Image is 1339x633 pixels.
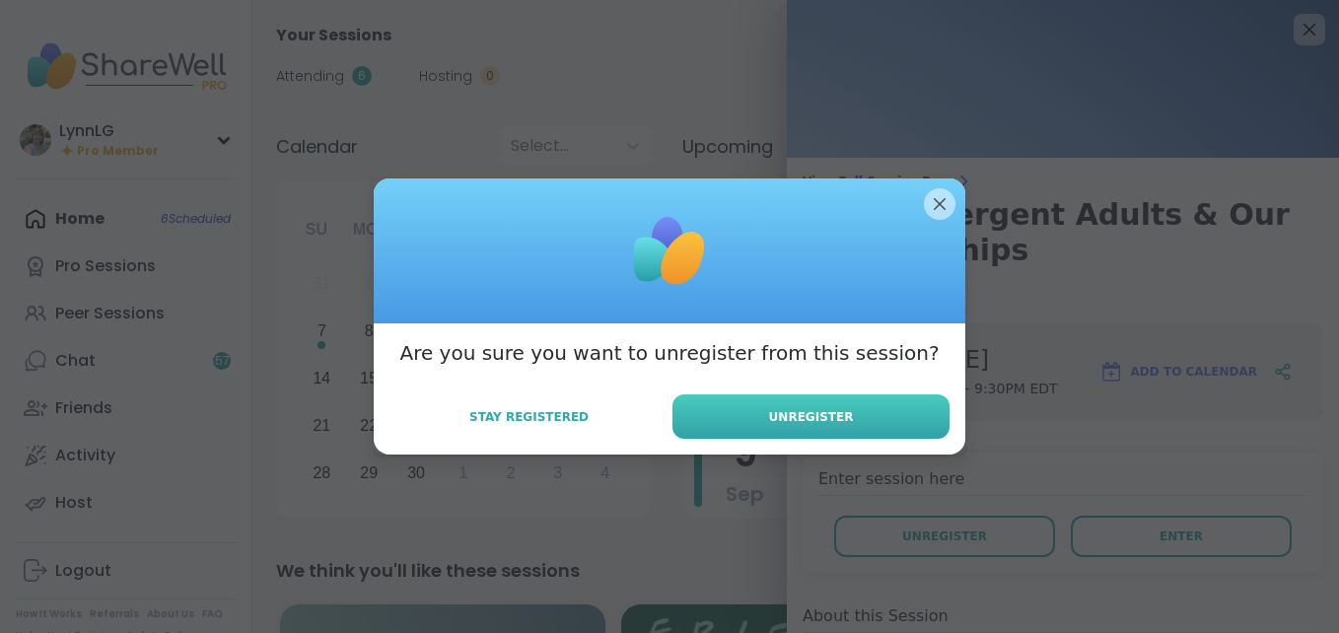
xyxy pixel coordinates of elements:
[769,408,854,426] span: Unregister
[469,408,589,426] span: Stay Registered
[399,339,939,367] h3: Are you sure you want to unregister from this session?
[672,394,950,439] button: Unregister
[389,396,669,438] button: Stay Registered
[620,202,719,301] img: ShareWell Logomark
